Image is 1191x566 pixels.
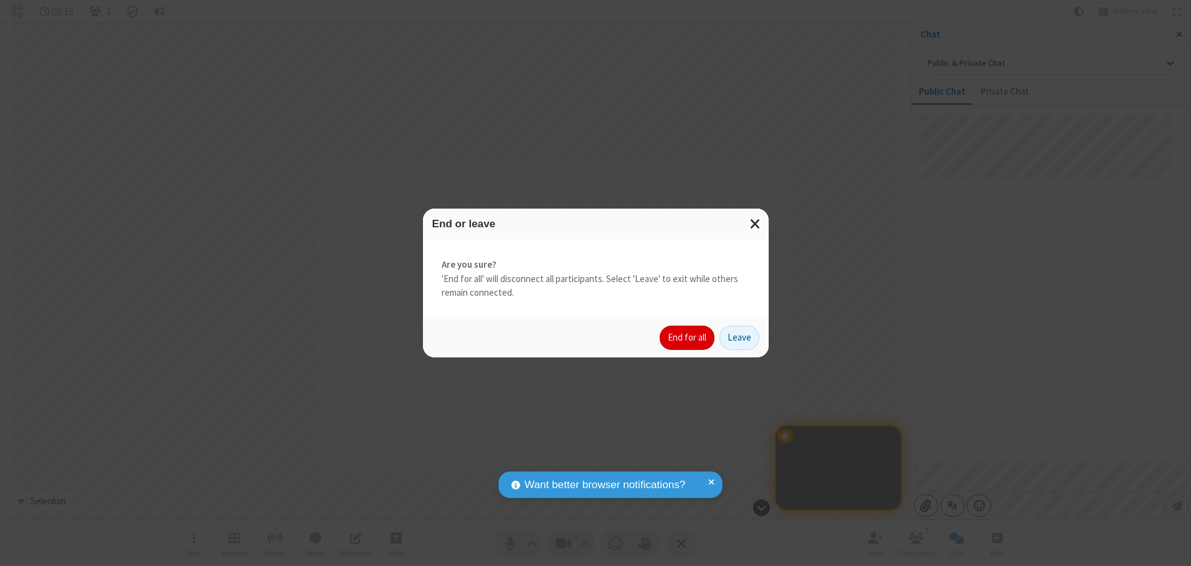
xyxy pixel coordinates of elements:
strong: Are you sure? [442,258,750,272]
button: Leave [719,326,759,351]
h3: End or leave [432,218,759,230]
div: 'End for all' will disconnect all participants. Select 'Leave' to exit while others remain connec... [423,239,769,319]
span: Want better browser notifications? [524,477,685,493]
button: Close modal [743,209,769,239]
button: End for all [660,326,714,351]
